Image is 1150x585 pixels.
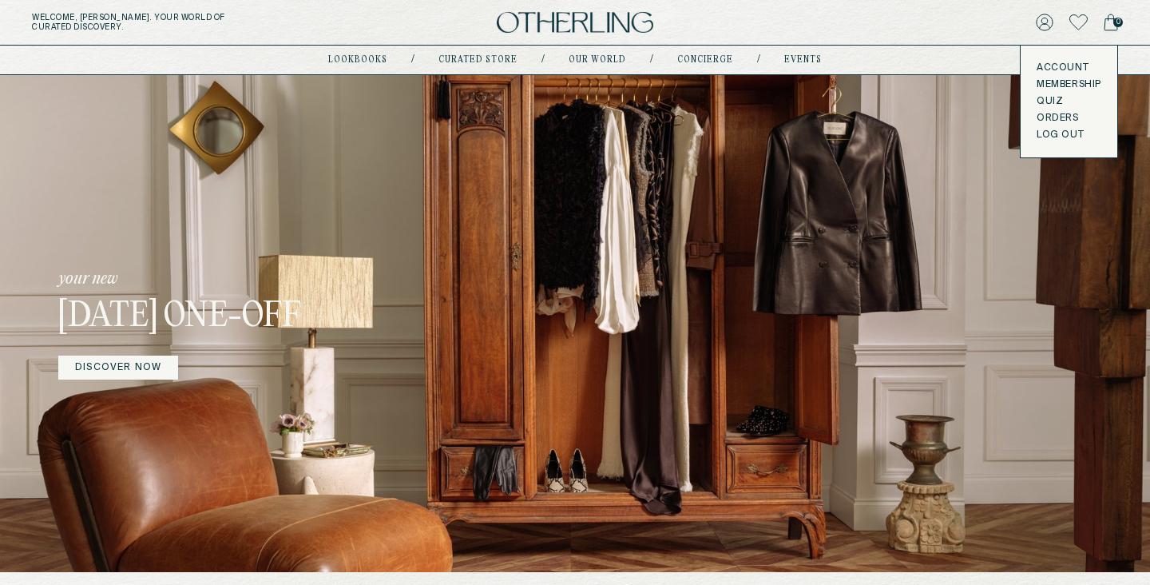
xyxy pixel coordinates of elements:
div: / [411,54,414,66]
a: concierge [677,56,733,64]
a: Account [1037,62,1101,74]
a: lookbooks [328,56,387,64]
a: Curated store [438,56,517,64]
a: Quiz [1037,95,1101,108]
a: events [784,56,822,64]
button: LOG OUT [1037,129,1084,141]
a: DISCOVER NOW [58,356,178,380]
div: / [650,54,653,66]
img: logo [497,12,653,34]
a: Orders [1037,112,1101,125]
div: / [541,54,545,66]
a: 0 [1104,11,1118,34]
p: your new [58,268,482,290]
a: Our world [569,56,626,64]
span: 0 [1113,18,1123,27]
h3: [DATE] One-off [58,296,482,338]
h5: Welcome, [PERSON_NAME] . Your world of curated discovery. [32,13,358,32]
a: Membership [1037,78,1101,91]
div: / [757,54,760,66]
